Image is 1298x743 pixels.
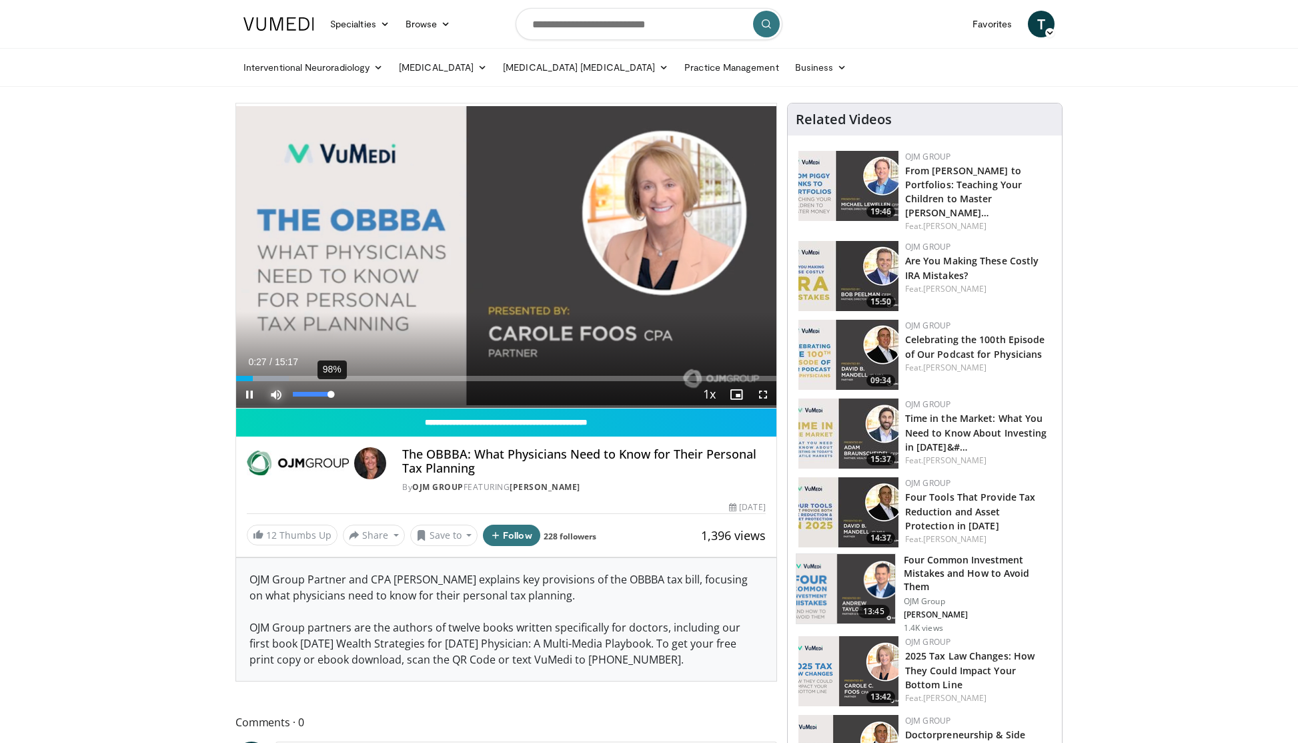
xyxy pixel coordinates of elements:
[923,362,987,373] a: [PERSON_NAME]
[1028,11,1055,37] a: T
[402,481,765,493] div: By FEATURING
[905,254,1039,281] a: Are You Making These Costly IRA Mistakes?
[391,54,495,81] a: [MEDICAL_DATA]
[236,376,776,381] div: Progress Bar
[905,692,1051,704] div: Feat.
[243,17,314,31] img: VuMedi Logo
[544,531,596,542] a: 228 followers
[269,356,272,367] span: /
[235,54,391,81] a: Interventional Neuroradiology
[247,525,338,545] a: 12 Thumbs Up
[866,453,895,465] span: 15:37
[263,381,289,408] button: Mute
[247,447,349,479] img: OJM Group
[798,320,898,390] img: 7438bed5-bde3-4519-9543-24a8eadaa1c2.150x105_q85_crop-smart_upscale.jpg
[510,481,580,493] a: [PERSON_NAME]
[796,553,1054,634] a: 13:45 Four Common Investment Mistakes and How to Avoid Them OJM Group [PERSON_NAME] 1.4K views
[293,392,331,397] div: Volume Level
[236,558,776,681] div: OJM Group Partner and CPA [PERSON_NAME] explains key provisions of the OBBBA tax bill, focusing o...
[750,381,776,408] button: Fullscreen
[798,636,898,706] a: 13:42
[798,320,898,390] a: 09:34
[923,220,987,232] a: [PERSON_NAME]
[235,714,777,731] span: Comments 0
[343,525,405,546] button: Share
[866,691,895,703] span: 13:42
[798,477,898,547] a: 14:37
[729,501,765,513] div: [DATE]
[964,11,1020,37] a: Favorites
[905,283,1051,295] div: Feat.
[266,529,277,541] span: 12
[923,455,987,466] a: [PERSON_NAME]
[723,381,750,408] button: Enable picture-in-picture mode
[701,527,766,543] span: 1,396 views
[905,333,1045,360] a: Celebrating the 100th Episode of Our Podcast for Physicians
[866,206,895,218] span: 19:46
[248,356,266,367] span: 0:27
[354,447,386,479] img: Avatar
[905,636,951,648] a: OJM Group
[798,477,898,547] img: 6704c0a6-4d74-4e2e-aaba-7698dfbc586a.150x105_q85_crop-smart_upscale.jpg
[905,455,1051,467] div: Feat.
[866,296,895,308] span: 15:50
[676,54,786,81] a: Practice Management
[798,636,898,706] img: d1aa8f41-d4be-4c34-826f-02b51e199514.png.150x105_q85_crop-smart_upscale.png
[904,609,1054,620] p: [PERSON_NAME]
[787,54,855,81] a: Business
[798,399,898,469] img: cfc453be-3f74-41d3-a301-0743b7c46f05.150x105_q85_crop-smart_upscale.jpg
[905,362,1051,374] div: Feat.
[398,11,459,37] a: Browse
[796,111,892,128] h4: Related Videos
[904,596,1054,607] p: OJM Group
[410,525,478,546] button: Save to
[905,477,951,489] a: OJM Group
[798,399,898,469] a: 15:37
[905,241,951,252] a: OJM Group
[796,554,895,624] img: f90543b2-11a1-4aab-98f1-82dfa77c6314.png.150x105_q85_crop-smart_upscale.png
[923,692,987,704] a: [PERSON_NAME]
[866,532,895,544] span: 14:37
[236,103,776,409] video-js: Video Player
[402,447,765,476] h4: The OBBBA: What Physicians Need to Know for Their Personal Tax Planning
[798,241,898,311] a: 15:50
[798,151,898,221] a: 19:46
[483,525,540,546] button: Follow
[905,164,1023,219] a: From [PERSON_NAME] to Portfolios: Teaching Your Children to Master [PERSON_NAME]…
[923,283,987,294] a: [PERSON_NAME]
[905,399,951,410] a: OJM Group
[905,220,1051,232] div: Feat.
[236,381,263,408] button: Pause
[905,320,951,331] a: OJM Group
[412,481,464,493] a: OJM Group
[905,151,951,162] a: OJM Group
[904,623,943,634] p: 1.4K views
[905,715,951,726] a: OJM Group
[495,54,676,81] a: [MEDICAL_DATA] [MEDICAL_DATA]
[798,241,898,311] img: 4b415aee-9520-4d6f-a1e1-8e5e22de4108.150x105_q85_crop-smart_upscale.jpg
[904,553,1054,593] h3: Four Common Investment Mistakes and How to Avoid Them
[905,412,1047,453] a: Time in the Market: What You Need to Know About Investing in [DATE]&#…
[696,381,723,408] button: Playback Rate
[516,8,782,40] input: Search topics, interventions
[322,11,398,37] a: Specialties
[275,356,298,367] span: 15:17
[905,650,1035,690] a: 2025 Tax Law Changes: How They Could Impact Your Bottom Line
[905,491,1036,531] a: Four Tools That Provide Tax Reduction and Asset Protection in [DATE]
[858,605,890,618] span: 13:45
[905,533,1051,545] div: Feat.
[866,375,895,387] span: 09:34
[923,533,987,545] a: [PERSON_NAME]
[798,151,898,221] img: 282c92bf-9480-4465-9a17-aeac8df0c943.150x105_q85_crop-smart_upscale.jpg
